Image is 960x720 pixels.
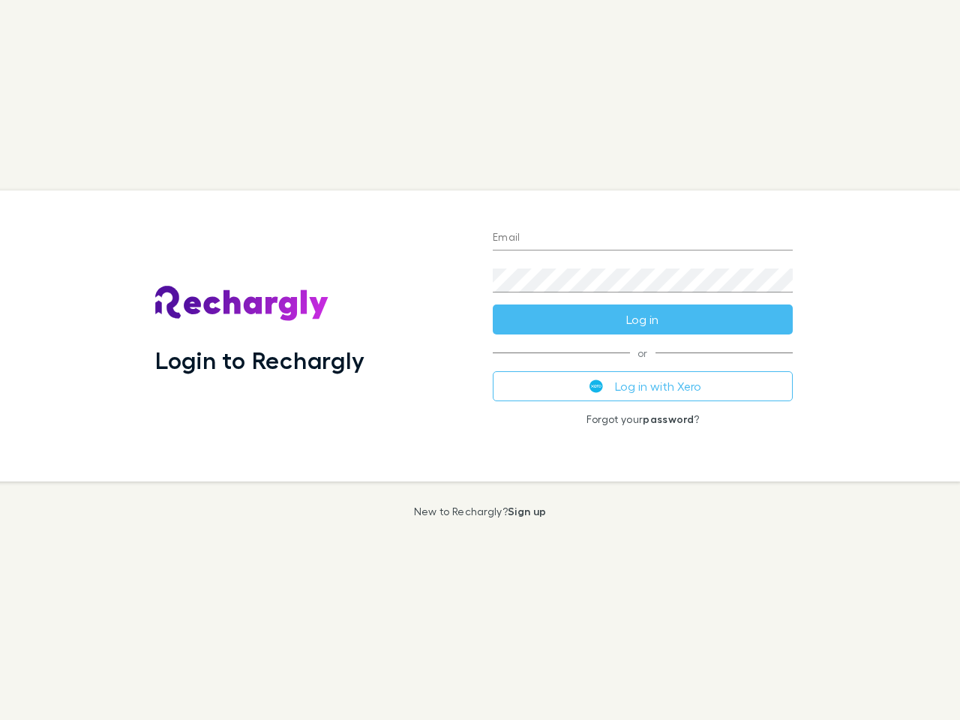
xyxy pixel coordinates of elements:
p: New to Rechargly? [414,505,547,517]
button: Log in [493,304,793,334]
a: Sign up [508,505,546,517]
h1: Login to Rechargly [155,346,364,374]
img: Xero's logo [589,379,603,393]
img: Rechargly's Logo [155,286,329,322]
p: Forgot your ? [493,413,793,425]
a: password [643,412,694,425]
button: Log in with Xero [493,371,793,401]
